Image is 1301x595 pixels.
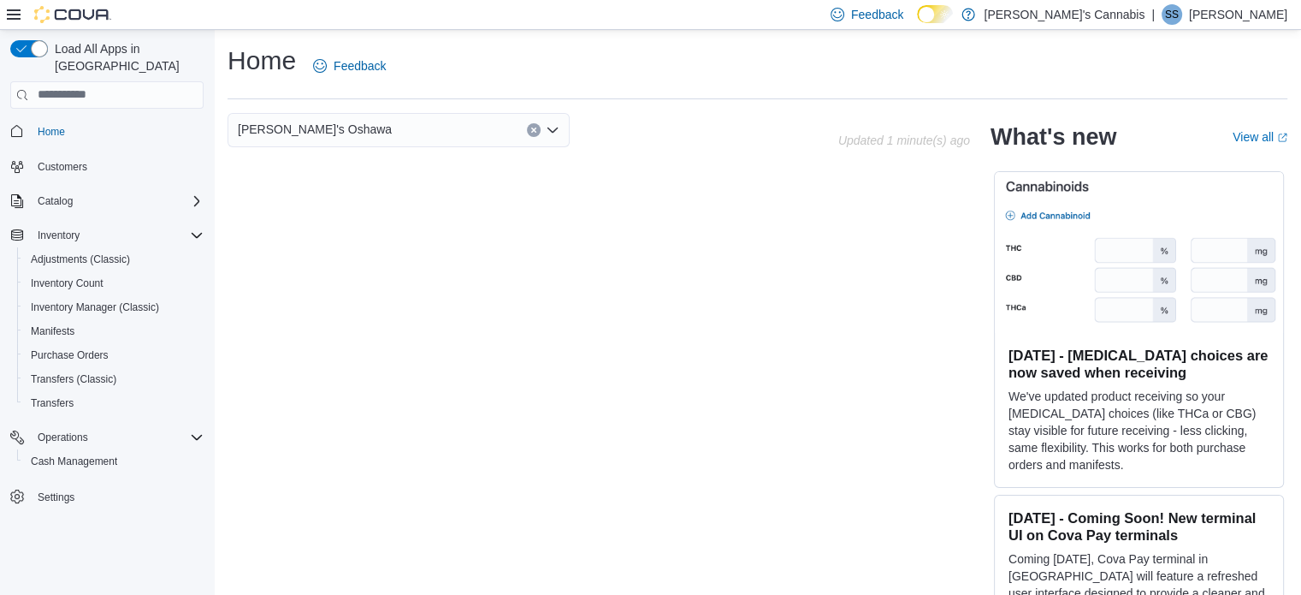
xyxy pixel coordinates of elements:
a: Customers [31,157,94,177]
span: Feedback [334,57,386,74]
a: Cash Management [24,451,124,472]
span: SS [1165,4,1179,25]
a: Transfers [24,393,80,414]
span: Transfers (Classic) [24,369,204,390]
span: Adjustments (Classic) [31,253,130,266]
a: Manifests [24,321,81,342]
span: Transfers [31,396,74,410]
span: Feedback [851,6,903,23]
a: Feedback [306,49,393,83]
a: Purchase Orders [24,345,115,366]
svg: External link [1277,133,1287,143]
p: [PERSON_NAME] [1189,4,1287,25]
img: Cova [34,6,111,23]
span: Inventory [38,229,80,242]
span: Manifests [24,321,204,342]
button: Operations [3,425,210,449]
span: Manifests [31,324,74,338]
span: Inventory Count [24,273,204,294]
a: Settings [31,487,81,508]
button: Transfers (Classic) [17,367,210,391]
a: View allExternal link [1233,130,1287,144]
h3: [DATE] - [MEDICAL_DATA] choices are now saved when receiving [1008,347,1269,381]
span: [PERSON_NAME]'s Oshawa [238,119,392,140]
span: Cash Management [31,455,117,468]
button: Open list of options [546,123,559,137]
span: Home [38,125,65,139]
p: We've updated product receiving so your [MEDICAL_DATA] choices (like THCa or CBG) stay visible fo... [1008,388,1269,473]
div: Sepehr Safa [1162,4,1182,25]
a: Inventory Count [24,273,110,294]
p: | [1151,4,1155,25]
button: Clear input [527,123,541,137]
span: Inventory [31,225,204,246]
span: Operations [31,427,204,448]
button: Inventory [3,223,210,247]
button: Inventory Count [17,271,210,295]
button: Catalog [31,191,80,211]
span: Settings [31,485,204,507]
span: Cash Management [24,451,204,472]
a: Home [31,122,72,142]
button: Adjustments (Classic) [17,247,210,271]
span: Inventory Manager (Classic) [24,297,204,318]
button: Cash Management [17,449,210,473]
button: Catalog [3,189,210,213]
h1: Home [228,44,296,78]
button: Inventory Manager (Classic) [17,295,210,319]
span: Adjustments (Classic) [24,249,204,270]
button: Home [3,119,210,144]
button: Customers [3,154,210,179]
p: [PERSON_NAME]'s Cannabis [984,4,1144,25]
span: Home [31,121,204,142]
button: Transfers [17,391,210,415]
span: Transfers (Classic) [31,372,116,386]
nav: Complex example [10,112,204,554]
button: Settings [3,484,210,509]
span: Purchase Orders [31,348,109,362]
span: Catalog [31,191,204,211]
h2: What's new [991,123,1116,151]
span: Inventory Manager (Classic) [31,300,159,314]
span: Dark Mode [917,23,918,24]
span: Customers [31,156,204,177]
button: Purchase Orders [17,343,210,367]
span: Operations [38,431,88,444]
a: Adjustments (Classic) [24,249,137,270]
span: Load All Apps in [GEOGRAPHIC_DATA] [48,40,204,74]
button: Inventory [31,225,86,246]
button: Manifests [17,319,210,343]
span: Customers [38,160,87,174]
span: Catalog [38,194,73,208]
a: Inventory Manager (Classic) [24,297,166,318]
span: Transfers [24,393,204,414]
span: Purchase Orders [24,345,204,366]
span: Settings [38,491,74,504]
h3: [DATE] - Coming Soon! New terminal UI on Cova Pay terminals [1008,509,1269,544]
p: Updated 1 minute(s) ago [838,134,970,147]
span: Inventory Count [31,277,103,290]
button: Operations [31,427,95,448]
a: Transfers (Classic) [24,369,123,390]
input: Dark Mode [917,5,953,23]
